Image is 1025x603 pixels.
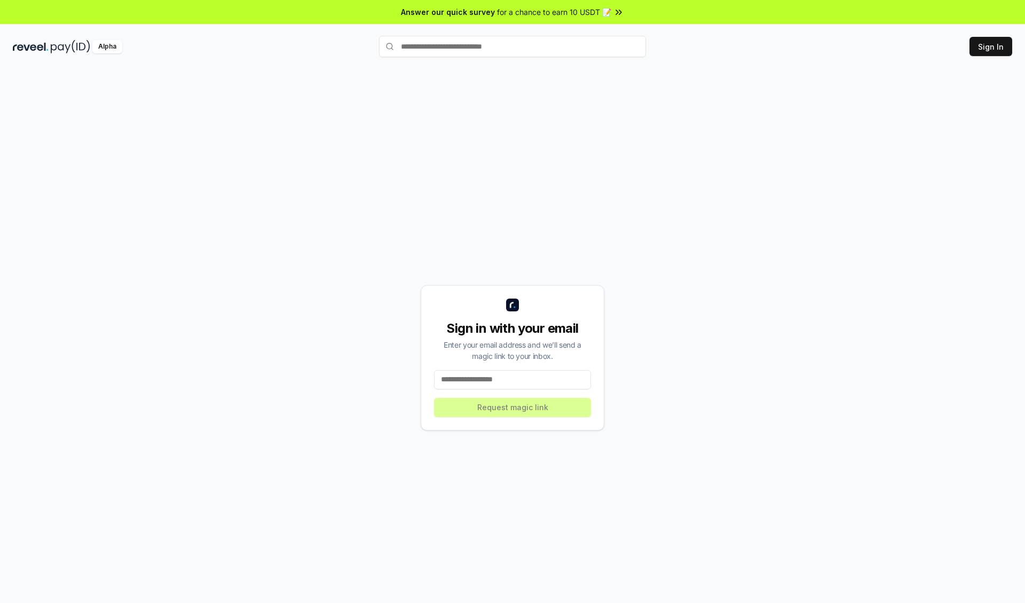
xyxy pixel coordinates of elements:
div: Sign in with your email [434,320,591,337]
button: Sign In [969,37,1012,56]
img: pay_id [51,40,90,53]
div: Alpha [92,40,122,53]
span: for a chance to earn 10 USDT 📝 [497,6,611,18]
div: Enter your email address and we’ll send a magic link to your inbox. [434,339,591,362]
img: reveel_dark [13,40,49,53]
span: Answer our quick survey [401,6,495,18]
img: logo_small [506,299,519,311]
